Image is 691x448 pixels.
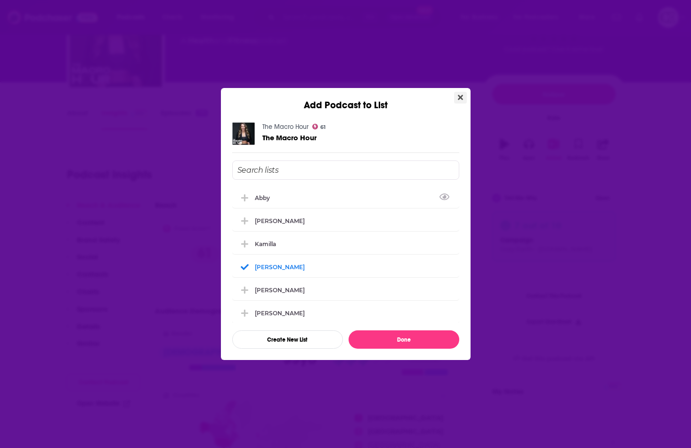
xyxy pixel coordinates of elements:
[232,187,459,208] div: Abby
[312,124,326,129] a: 61
[255,194,276,201] div: Abby
[232,160,459,180] input: Search lists
[255,240,276,248] div: Kamilla
[262,123,309,131] a: The Macro Hour
[255,264,305,271] div: [PERSON_NAME]
[232,122,255,145] img: The Macro Hour
[262,134,317,142] a: The Macro Hour
[232,330,343,349] button: Create New List
[349,330,459,349] button: Done
[232,160,459,349] div: Add Podcast To List
[232,280,459,300] div: Braden
[270,200,276,200] button: View Link
[232,233,459,254] div: Kamilla
[320,125,325,129] span: 61
[232,210,459,231] div: Logan
[232,256,459,277] div: Ashlyn
[454,92,467,104] button: Close
[221,88,471,111] div: Add Podcast to List
[262,133,317,142] span: The Macro Hour
[255,310,305,317] div: [PERSON_NAME]
[232,303,459,323] div: Elyse
[255,217,305,224] div: [PERSON_NAME]
[255,287,305,294] div: [PERSON_NAME]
